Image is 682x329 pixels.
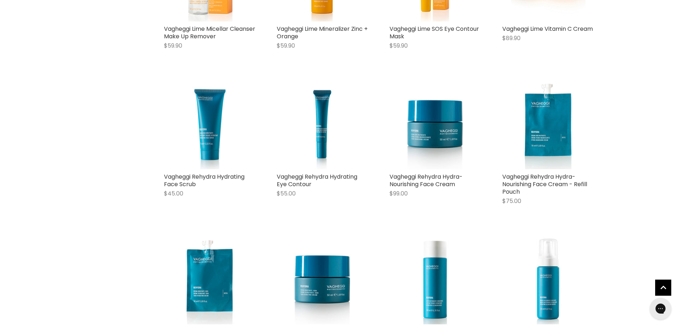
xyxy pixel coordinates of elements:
img: Vagheggi Rehydra Hydra-Nourishing Face Cream - Refill Pouch [502,78,594,169]
a: Vagheggi Lime SOS Eye Contour Mask [390,25,479,40]
span: $59.90 [277,42,295,50]
span: $99.00 [390,189,408,198]
img: Vagheggi Rehydra Hydrating Cleansing Mousse [502,233,594,324]
span: $55.00 [277,189,296,198]
a: Vagheggi Rehydra Hydrating Face Scrub [164,173,245,188]
span: $89.90 [502,34,521,42]
a: Vagheggi Rehydra 100h Hydrating Face Cream - Refill Pouch [164,233,255,324]
span: $59.90 [164,42,182,50]
span: $59.90 [390,42,408,50]
img: Vagheggi Rehydra Hydrating Face Scrub [164,78,255,169]
a: Vagheggi Lime Vitamin C Cream [502,25,593,33]
a: Vagheggi Lime Mineralizer Zinc + Orange [277,25,368,40]
span: $75.00 [502,197,521,205]
a: Vagheggi Rehydra Hydrating Eye Contour [277,173,357,188]
img: Vagheggi Rehydra Hydra-Nourishing Face Cream [390,78,481,169]
a: Vagheggi Rehydra Hydra-Nourishing Face Cream [390,173,463,188]
img: Vagheggi Rehydra Hydrating Eye Contour [277,78,368,169]
a: Vagheggi Lime Micellar Cleanser Make Up Remover [164,25,255,40]
a: Vagheggi Rehydra Hydra-Nourishing Face Cream - Refill Pouch [502,173,587,196]
img: Vagheggi Rehydra 100h Hydrating Face Cream [277,233,368,324]
a: Vagheggi Rehydra Hydrating Cleansing Milk [390,233,481,324]
iframe: Gorgias live chat messenger [646,295,675,322]
span: $45.00 [164,189,183,198]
